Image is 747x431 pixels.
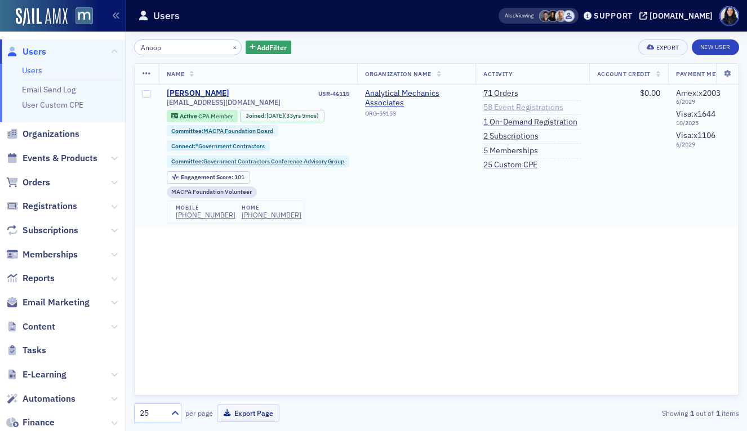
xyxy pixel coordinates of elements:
span: Mary Beth Halpern [539,10,551,22]
span: Memberships [23,248,78,261]
span: Justin Chase [563,10,575,22]
a: 2 Subscriptions [483,131,539,141]
div: USR-46115 [231,90,349,97]
span: 10 / 2025 [676,119,736,127]
div: Engagement Score: 101 [167,171,250,184]
span: $0.00 [640,88,660,98]
span: Organizations [23,128,79,140]
button: AddFilter [246,41,292,55]
span: Events & Products [23,152,97,165]
a: [PHONE_NUMBER] [242,211,301,219]
a: Committee:Government Contractors Conference Advisory Group [171,158,344,165]
a: [PERSON_NAME] [167,88,229,99]
a: Tasks [6,344,46,357]
span: Committee : [171,157,203,165]
a: Active CPA Member [171,112,233,119]
span: Viewing [505,12,533,20]
div: Showing out of items [545,408,739,418]
span: E-Learning [23,368,66,381]
span: Payment Methods [676,70,736,78]
span: Content [23,321,55,333]
img: SailAMX [16,8,68,26]
a: Content [6,321,55,333]
span: Subscriptions [23,224,78,237]
a: Email Marketing [6,296,90,309]
a: 25 Custom CPE [483,160,537,170]
span: [DATE] [266,112,284,119]
a: User Custom CPE [22,100,83,110]
strong: 1 [714,408,722,418]
a: Events & Products [6,152,97,165]
span: Finance [23,416,55,429]
span: Organization Name [365,70,432,78]
span: 6 / 2029 [676,141,736,148]
span: Visa : x1644 [676,109,715,119]
span: Activity [483,70,513,78]
span: Active [180,112,198,120]
img: SailAMX [75,7,93,25]
a: 1 On-Demand Registration [483,117,577,127]
div: Also [505,12,515,19]
strong: 1 [688,408,696,418]
span: Profile [719,6,739,26]
span: Reports [23,272,55,285]
span: Amex : x2003 [676,88,721,98]
div: Committee: [167,155,350,167]
a: Connect:*Government Contractors [171,143,265,150]
div: Support [594,11,633,21]
div: (33yrs 5mos) [266,112,319,119]
a: Automations [6,393,75,405]
a: Finance [6,416,55,429]
label: per page [185,408,213,418]
span: Users [23,46,46,58]
button: Export Page [217,405,279,422]
a: [PHONE_NUMBER] [176,211,235,219]
div: Joined: 1992-03-06 00:00:00 [240,110,324,122]
span: Emily Trott [555,10,567,22]
span: [EMAIL_ADDRESS][DOMAIN_NAME] [167,98,281,106]
a: E-Learning [6,368,66,381]
div: MACPA Foundation Volunteer [167,186,257,198]
span: Orders [23,176,50,189]
h1: Users [153,9,180,23]
a: Committee:MACPA Foundation Board [171,127,273,135]
span: Committee : [171,127,203,135]
input: Search… [134,39,242,55]
span: CPA Member [198,112,233,120]
a: 5 Memberships [483,146,538,156]
div: mobile [176,205,235,211]
span: Registrations [23,200,77,212]
span: 6 / 2029 [676,98,736,105]
span: Lauren McDonough [547,10,559,22]
a: Users [22,65,42,75]
a: 71 Orders [483,88,518,99]
span: Engagement Score : [181,173,234,181]
a: Reports [6,272,55,285]
a: Registrations [6,200,77,212]
div: 101 [181,174,244,180]
a: Analytical Mechanics Associates [365,88,468,108]
a: Subscriptions [6,224,78,237]
span: Email Marketing [23,296,90,309]
a: New User [692,39,739,55]
a: Organizations [6,128,79,140]
div: Committee: [167,125,279,136]
button: [DOMAIN_NAME] [639,12,717,20]
a: View Homepage [68,7,93,26]
a: Orders [6,176,50,189]
span: Add Filter [257,42,287,52]
a: Email Send Log [22,85,75,95]
span: Visa : x1106 [676,130,715,140]
a: Memberships [6,248,78,261]
div: ORG-59153 [365,110,468,121]
span: Connect : [171,142,195,150]
div: [DOMAIN_NAME] [650,11,713,21]
button: Export [638,39,687,55]
span: Account Credit [597,70,651,78]
button: × [230,42,240,52]
div: Connect: [167,140,270,152]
